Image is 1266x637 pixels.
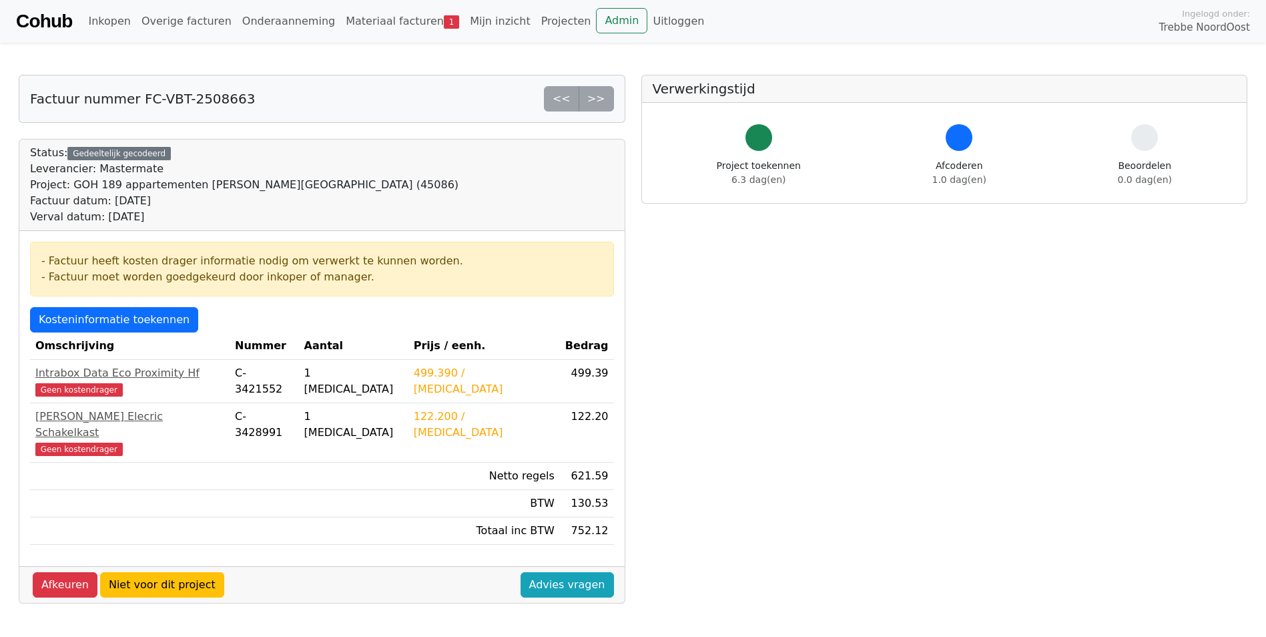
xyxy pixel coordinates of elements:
a: Onderaanneming [237,8,340,35]
a: Uitloggen [647,8,709,35]
td: C-3421552 [230,360,299,403]
div: Factuur datum: [DATE] [30,193,458,209]
a: Inkopen [83,8,135,35]
div: Project: GOH 189 appartementen [PERSON_NAME][GEOGRAPHIC_DATA] (45086) [30,177,458,193]
td: 499.39 [560,360,614,403]
div: Afcoderen [932,159,986,187]
td: 130.53 [560,490,614,517]
a: [PERSON_NAME] Elecric SchakelkastGeen kostendrager [35,409,224,457]
div: Status: [30,145,458,225]
div: Verval datum: [DATE] [30,209,458,225]
td: C-3428991 [230,403,299,463]
th: Bedrag [560,333,614,360]
th: Prijs / eenh. [408,333,560,360]
td: Totaal inc BTW [408,517,560,545]
a: Overige facturen [136,8,237,35]
span: Geen kostendrager [35,383,123,397]
span: Ingelogd onder: [1182,7,1250,20]
h5: Verwerkingstijd [653,81,1237,97]
div: - Factuur moet worden goedgekeurd door inkoper of manager. [41,269,603,285]
td: Netto regels [408,463,560,490]
span: 1.0 dag(en) [932,174,986,185]
a: Intrabox Data Eco Proximity HfGeen kostendrager [35,365,224,397]
div: 499.390 / [MEDICAL_DATA] [414,365,555,397]
a: Niet voor dit project [100,572,224,598]
span: Geen kostendrager [35,443,123,456]
div: Intrabox Data Eco Proximity Hf [35,365,224,381]
div: - Factuur heeft kosten drager informatie nodig om verwerkt te kunnen worden. [41,253,603,269]
div: Leverancier: Mastermate [30,161,458,177]
td: 122.20 [560,403,614,463]
a: Advies vragen [521,572,614,598]
a: Projecten [536,8,597,35]
a: Admin [596,8,647,33]
a: Kosteninformatie toekennen [30,307,198,333]
th: Omschrijving [30,333,230,360]
div: 1 [MEDICAL_DATA] [304,365,403,397]
th: Nummer [230,333,299,360]
div: 1 [MEDICAL_DATA] [304,409,403,441]
td: BTW [408,490,560,517]
td: 621.59 [560,463,614,490]
th: Aantal [299,333,408,360]
span: 0.0 dag(en) [1118,174,1172,185]
a: Mijn inzicht [464,8,536,35]
div: Beoordelen [1118,159,1172,187]
td: 752.12 [560,517,614,545]
span: Trebbe NoordOost [1159,20,1250,35]
span: 6.3 dag(en) [731,174,785,185]
div: 122.200 / [MEDICAL_DATA] [414,409,555,441]
a: Afkeuren [33,572,97,598]
span: 1 [444,15,459,29]
div: [PERSON_NAME] Elecric Schakelkast [35,409,224,441]
a: Cohub [16,5,72,37]
h5: Factuur nummer FC-VBT-2508663 [30,91,255,107]
div: Project toekennen [717,159,801,187]
a: Materiaal facturen1 [340,8,464,35]
div: Gedeeltelijk gecodeerd [67,147,171,160]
